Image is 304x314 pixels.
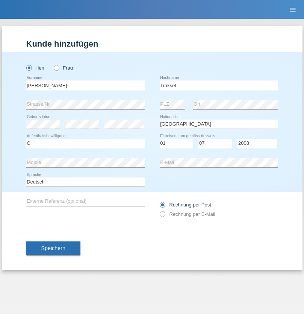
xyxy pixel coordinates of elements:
span: Speichern [41,245,65,251]
label: Herr [26,65,45,71]
h1: Kunde hinzufügen [26,39,278,49]
input: Rechnung per E-Mail [160,211,165,221]
label: Rechnung per E-Mail [160,211,215,217]
input: Frau [54,65,59,70]
label: Frau [54,65,73,71]
i: menu [289,6,296,14]
input: Rechnung per Post [160,202,165,211]
button: Speichern [26,241,80,256]
a: menu [285,7,300,12]
input: Herr [26,65,31,70]
label: Rechnung per Post [160,202,211,208]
